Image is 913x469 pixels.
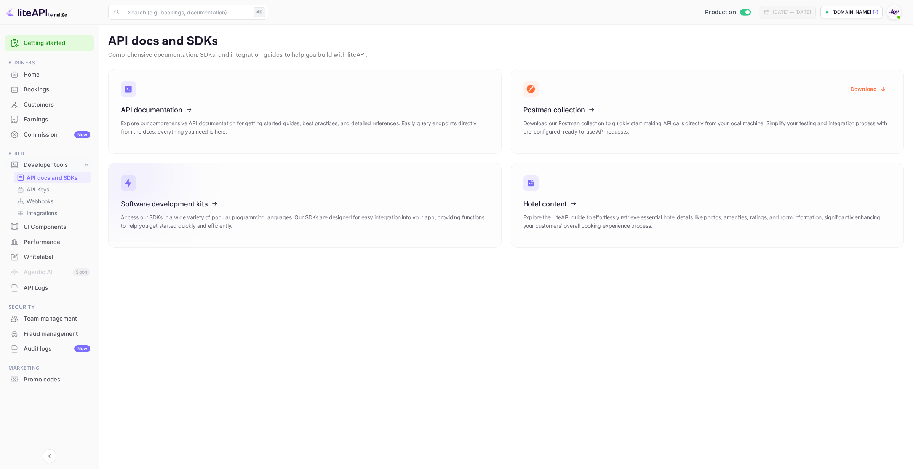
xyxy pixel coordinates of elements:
[17,185,88,193] a: API Keys
[123,5,251,20] input: Search (e.g. bookings, documentation)
[27,185,49,193] p: API Keys
[24,238,90,247] div: Performance
[773,9,811,16] div: [DATE] — [DATE]
[523,213,892,230] p: Explore the LiteAPI guide to effortlessly retrieve essential hotel details like photos, amenities...
[24,314,90,323] div: Team management
[74,131,90,138] div: New
[5,59,94,67] span: Business
[5,311,94,325] a: Team management
[24,345,90,353] div: Audit logs
[5,67,94,82] div: Home
[5,235,94,249] a: Performance
[17,197,88,205] a: Webhooks
[24,375,90,384] div: Promo codes
[523,200,892,208] h3: Hotel content
[24,70,90,79] div: Home
[24,223,90,231] div: UI Components
[5,372,94,387] div: Promo codes
[43,449,56,463] button: Collapse navigation
[5,82,94,96] a: Bookings
[24,115,90,124] div: Earnings
[5,327,94,341] div: Fraud management
[5,82,94,97] div: Bookings
[121,200,489,208] h3: Software development kits
[121,119,489,136] p: Explore our comprehensive API documentation for getting started guides, best practices, and detai...
[24,330,90,338] div: Fraud management
[254,7,265,17] div: ⌘K
[5,364,94,372] span: Marketing
[5,158,94,172] div: Developer tools
[5,35,94,51] div: Getting started
[5,67,94,81] a: Home
[121,213,489,230] p: Access our SDKs in a wide variety of popular programming languages. Our SDKs are designed for eas...
[24,100,90,109] div: Customers
[5,97,94,112] a: Customers
[27,197,53,205] p: Webhooks
[6,6,67,18] img: LiteAPI logo
[24,85,90,94] div: Bookings
[5,250,94,264] a: Whitelabel
[24,161,83,169] div: Developer tools
[702,8,753,17] div: Switch to Sandbox mode
[5,112,94,127] div: Earnings
[5,303,94,311] span: Security
[24,131,90,139] div: Commission
[27,209,57,217] p: Integrations
[74,345,90,352] div: New
[108,34,904,49] p: API docs and SDKs
[5,341,94,356] a: Audit logsNew
[5,372,94,386] a: Promo codes
[14,207,91,219] div: Integrations
[832,9,871,16] p: [DOMAIN_NAME]
[14,172,91,183] div: API docs and SDKs
[705,8,736,17] span: Production
[121,106,489,114] h3: API documentation
[108,163,502,248] a: Software development kitsAccess our SDKs in a wide variety of popular programming languages. Our ...
[5,150,94,158] span: Build
[5,281,94,295] a: API Logs
[108,69,502,154] a: API documentationExplore our comprehensive API documentation for getting started guides, best pra...
[523,106,892,114] h3: Postman collection
[17,174,88,182] a: API docs and SDKs
[24,284,90,292] div: API Logs
[17,209,88,217] a: Integrations
[5,235,94,250] div: Performance
[14,184,91,195] div: API Keys
[5,220,94,234] div: UI Components
[523,119,892,136] p: Download our Postman collection to quickly start making API calls directly from your local machin...
[24,253,90,262] div: Whitelabel
[888,6,900,18] img: With Joy
[108,51,904,60] p: Comprehensive documentation, SDKs, and integration guides to help you build with liteAPI.
[5,220,94,234] a: UI Components
[846,81,891,96] button: Download
[5,128,94,142] a: CommissionNew
[5,250,94,265] div: Whitelabel
[511,163,904,248] a: Hotel contentExplore the LiteAPI guide to effortlessly retrieve essential hotel details like phot...
[5,112,94,126] a: Earnings
[14,196,91,207] div: Webhooks
[24,39,90,48] a: Getting started
[27,174,78,182] p: API docs and SDKs
[5,327,94,341] a: Fraud management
